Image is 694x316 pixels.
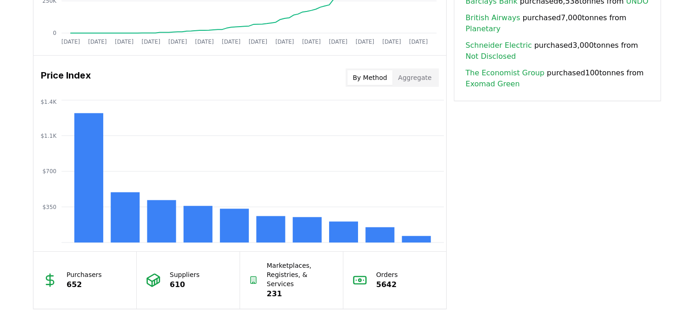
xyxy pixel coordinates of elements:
p: Orders [376,270,398,279]
tspan: $700 [42,168,56,175]
tspan: [DATE] [356,39,375,45]
p: 5642 [376,279,398,290]
tspan: [DATE] [168,39,187,45]
tspan: [DATE] [275,39,294,45]
p: Suppliers [170,270,200,279]
tspan: [DATE] [222,39,241,45]
a: The Economist Group [465,68,544,79]
a: Not Disclosed [465,51,516,62]
a: Schneider Electric [465,40,532,51]
tspan: [DATE] [62,39,80,45]
tspan: [DATE] [88,39,107,45]
tspan: $1.1K [40,133,57,139]
tspan: $1.4K [40,99,57,105]
tspan: [DATE] [249,39,268,45]
tspan: [DATE] [329,39,347,45]
p: 231 [267,288,334,299]
p: 652 [67,279,102,290]
tspan: [DATE] [142,39,161,45]
span: purchased 100 tonnes from [465,68,649,90]
tspan: 0 [53,30,56,36]
p: Marketplaces, Registries, & Services [267,261,334,288]
p: Purchasers [67,270,102,279]
button: Aggregate [392,70,437,85]
tspan: [DATE] [195,39,214,45]
p: 610 [170,279,200,290]
a: Exomad Green [465,79,520,90]
tspan: [DATE] [409,39,428,45]
tspan: [DATE] [115,39,134,45]
tspan: [DATE] [302,39,321,45]
tspan: $350 [42,204,56,210]
tspan: [DATE] [382,39,401,45]
h3: Price Index [41,68,91,87]
a: British Airways [465,12,520,23]
span: purchased 3,000 tonnes from [465,40,649,62]
button: By Method [347,70,393,85]
span: purchased 7,000 tonnes from [465,12,649,34]
a: Planetary [465,23,500,34]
